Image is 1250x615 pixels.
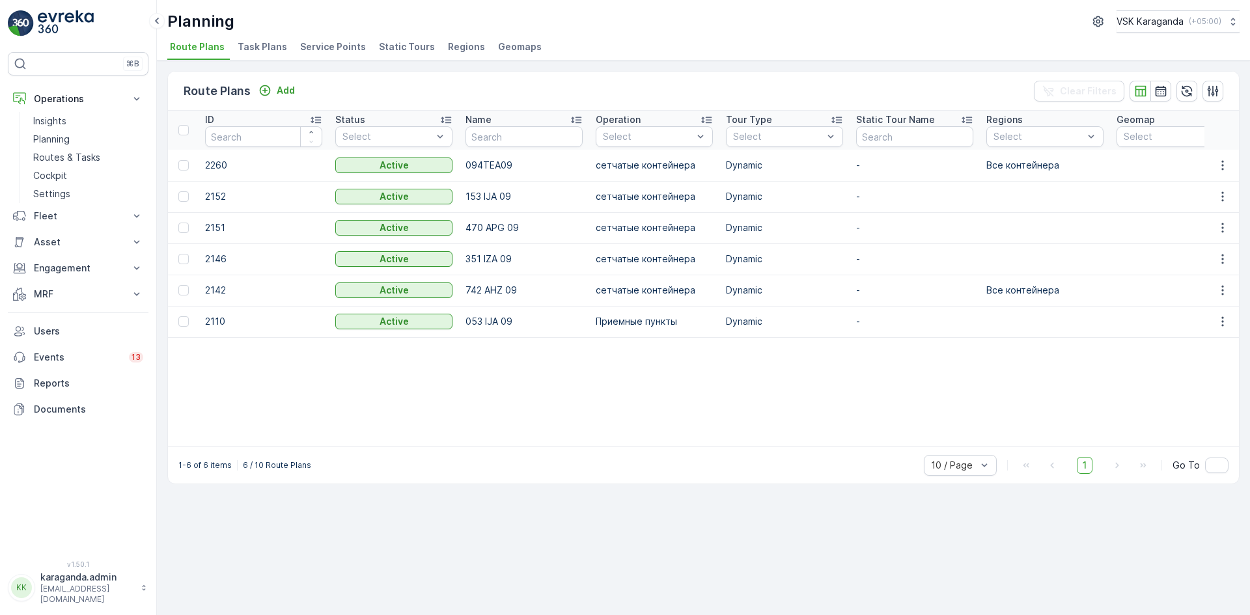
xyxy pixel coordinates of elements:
[1077,457,1092,474] span: 1
[380,253,409,266] p: Active
[1034,81,1124,102] button: Clear Filters
[465,159,583,172] p: 094TEA09
[726,190,843,203] p: Dynamic
[167,11,234,32] p: Planning
[205,221,322,234] p: 2151
[1173,459,1200,472] span: Go To
[178,254,189,264] div: Toggle Row Selected
[993,130,1083,143] p: Select
[465,126,583,147] input: Search
[8,318,148,344] a: Users
[1189,16,1221,27] p: ( +05:00 )
[34,377,143,390] p: Reports
[178,160,189,171] div: Toggle Row Selected
[856,126,973,147] input: Search
[33,187,70,200] p: Settings
[335,220,452,236] button: Active
[1124,130,1214,143] p: Select
[132,352,141,362] p: 13
[34,210,122,223] p: Fleet
[8,560,148,568] span: v 1.50.1
[243,460,311,471] p: 6 / 10 Route Plans
[28,130,148,148] a: Planning
[8,396,148,422] a: Documents
[40,584,134,605] p: [EMAIL_ADDRESS][DOMAIN_NAME]
[11,577,32,598] div: KK
[28,148,148,167] a: Routes & Tasks
[380,159,409,172] p: Active
[205,126,322,147] input: Search
[596,315,713,328] p: Приемные пункты
[8,571,148,605] button: KKkaraganda.admin[EMAIL_ADDRESS][DOMAIN_NAME]
[238,40,287,53] span: Task Plans
[33,151,100,164] p: Routes & Tasks
[465,284,583,297] p: 742 AHZ 09
[38,10,94,36] img: logo_light-DOdMpM7g.png
[596,159,713,172] p: сетчатыe контейнера
[28,185,148,203] a: Settings
[8,229,148,255] button: Asset
[856,284,973,297] p: -
[335,251,452,267] button: Active
[205,159,322,172] p: 2260
[34,236,122,249] p: Asset
[205,253,322,266] p: 2146
[335,282,452,298] button: Active
[856,253,973,266] p: -
[34,288,122,301] p: MRF
[33,133,70,146] p: Planning
[205,315,322,328] p: 2110
[40,571,134,584] p: karaganda.admin
[335,113,365,126] p: Status
[205,284,322,297] p: 2142
[856,159,973,172] p: -
[184,82,251,100] p: Route Plans
[448,40,485,53] span: Regions
[465,315,583,328] p: 053 IJA 09
[726,315,843,328] p: Dynamic
[726,221,843,234] p: Dynamic
[205,113,214,126] p: ID
[856,113,935,126] p: Static Tour Name
[726,159,843,172] p: Dynamic
[1117,15,1184,28] p: VSK Karaganda
[733,130,823,143] p: Select
[205,190,322,203] p: 2152
[603,130,693,143] p: Select
[342,130,432,143] p: Select
[8,10,34,36] img: logo
[253,83,300,98] button: Add
[596,253,713,266] p: сетчатыe контейнера
[34,325,143,338] p: Users
[380,284,409,297] p: Active
[34,351,121,364] p: Events
[8,344,148,370] a: Events13
[34,262,122,275] p: Engagement
[8,203,148,229] button: Fleet
[856,315,973,328] p: -
[28,112,148,130] a: Insights
[596,284,713,297] p: сетчатыe контейнера
[178,460,232,471] p: 1-6 of 6 items
[178,285,189,295] div: Toggle Row Selected
[726,253,843,266] p: Dynamic
[380,315,409,328] p: Active
[856,190,973,203] p: -
[178,316,189,327] div: Toggle Row Selected
[380,221,409,234] p: Active
[596,190,713,203] p: сетчатыe контейнера
[986,284,1104,297] p: Все контейнера
[277,84,295,97] p: Add
[498,40,542,53] span: Geomaps
[28,167,148,185] a: Cockpit
[465,253,583,266] p: 351 IZA 09
[335,157,452,173] button: Active
[726,284,843,297] p: Dynamic
[34,403,143,416] p: Documents
[170,40,225,53] span: Route Plans
[379,40,435,53] span: Static Tours
[1060,85,1117,98] p: Clear Filters
[8,86,148,112] button: Operations
[33,169,67,182] p: Cockpit
[596,221,713,234] p: сетчатыe контейнера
